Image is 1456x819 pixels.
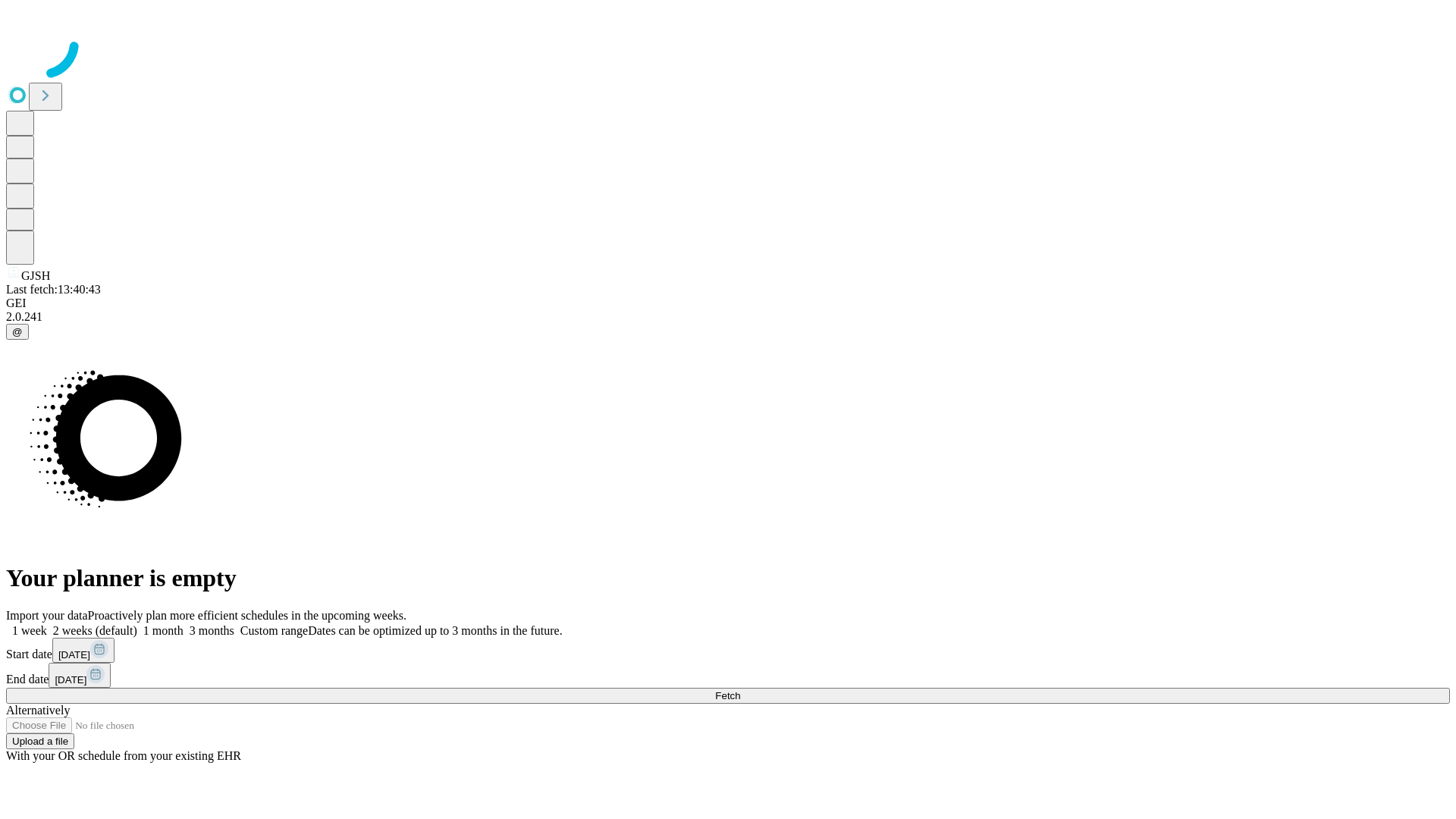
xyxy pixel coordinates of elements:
[6,283,101,296] span: Last fetch: 13:40:43
[143,624,184,637] span: 1 month
[6,638,1450,663] div: Start date
[55,674,86,686] span: [DATE]
[6,688,1450,704] button: Fetch
[12,624,47,637] span: 1 week
[53,624,137,637] span: 2 weeks (default)
[715,690,740,701] span: Fetch
[6,324,29,340] button: @
[6,297,1450,310] div: GEI
[12,326,23,337] span: @
[6,609,88,622] span: Import your data
[21,269,50,282] span: GJSH
[49,663,111,688] button: [DATE]
[6,749,241,762] span: With your OR schedule from your existing EHR
[240,624,308,637] span: Custom range
[6,663,1450,688] div: End date
[58,649,90,661] span: [DATE]
[6,704,70,717] span: Alternatively
[308,624,562,637] span: Dates can be optimized up to 3 months in the future.
[6,564,1450,592] h1: Your planner is empty
[190,624,234,637] span: 3 months
[88,609,406,622] span: Proactively plan more efficient schedules in the upcoming weeks.
[6,310,1450,324] div: 2.0.241
[6,733,74,749] button: Upload a file
[52,638,115,663] button: [DATE]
